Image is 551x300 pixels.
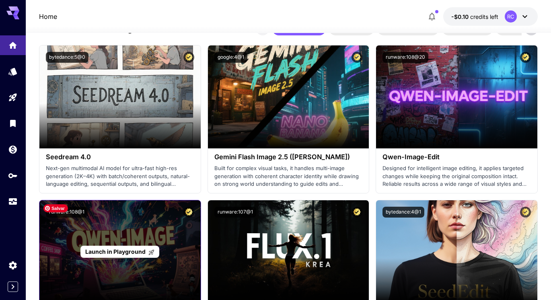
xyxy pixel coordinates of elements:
button: runware:108@1 [46,207,88,218]
p: Next-gen multimodal AI model for ultra-fast high-res generation (2K–4K) with batch/coherent outpu... [46,164,194,188]
img: alt [208,45,369,148]
div: -$0.1001 [451,12,498,21]
span: -$0.10 [451,13,470,20]
div: Usage [8,197,18,207]
button: Certified Model – Vetted for best performance and includes a commercial license. [352,207,362,218]
div: Models [8,66,18,76]
div: Library [8,118,18,128]
p: Designed for intelligent image editing, it applies targeted changes while keeping the original co... [382,164,531,188]
h3: Seedream 4.0 [46,153,194,161]
div: API Keys [8,171,18,181]
div: Wallet [8,144,18,154]
button: bytedance:4@1 [382,207,424,218]
button: Expand sidebar [8,282,18,292]
button: bytedance:5@0 [46,52,88,63]
button: Certified Model – Vetted for best performance and includes a commercial license. [520,207,531,218]
a: Home [39,12,57,21]
button: runware:107@1 [214,207,256,218]
img: alt [39,45,201,148]
img: alt [376,45,537,148]
button: Certified Model – Vetted for best performance and includes a commercial license. [352,52,362,63]
button: google:4@1 [214,52,247,63]
h3: Gemini Flash Image 2.5 ([PERSON_NAME]) [214,153,363,161]
span: Launch in Playground [85,248,146,255]
button: Certified Model – Vetted for best performance and includes a commercial license. [183,207,194,218]
button: runware:108@20 [382,52,428,63]
h3: Qwen-Image-Edit [382,153,531,161]
div: Settings [8,260,18,270]
a: Launch in Playground [80,246,159,258]
button: -$0.1001RC [443,7,538,26]
div: Home [8,40,18,50]
p: Built for complex visual tasks, it handles multi-image generation with coherent character identit... [214,164,363,188]
span: credits left [470,13,498,20]
nav: breadcrumb [39,12,57,21]
div: Playground [8,92,18,103]
div: RC [505,10,517,23]
span: Salvar [43,204,68,212]
button: Certified Model – Vetted for best performance and includes a commercial license. [183,52,194,63]
button: Certified Model – Vetted for best performance and includes a commercial license. [520,52,531,63]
